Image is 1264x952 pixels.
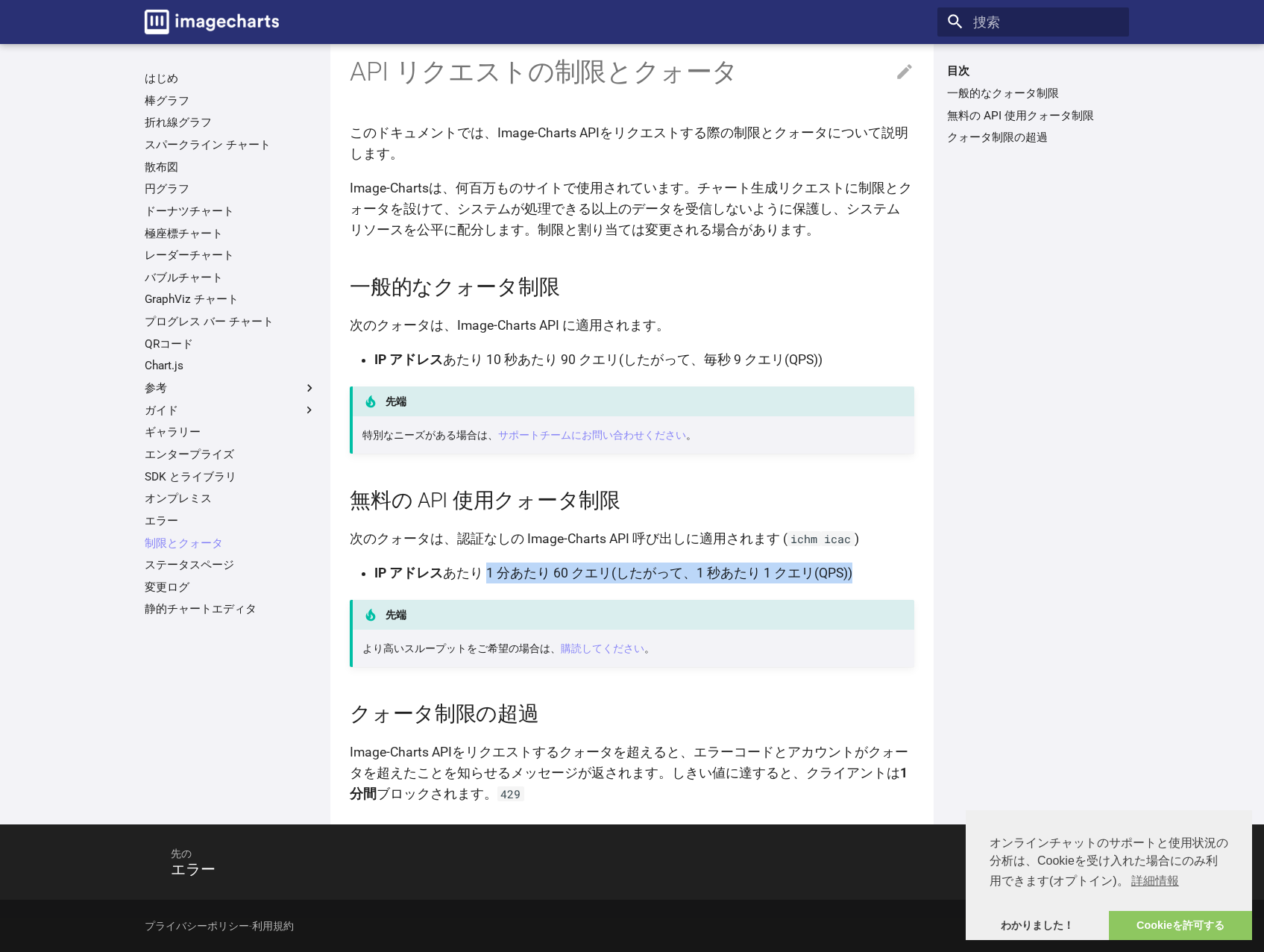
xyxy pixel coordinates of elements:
p: Image-Chartsは、何百万ものサイトで使用されています。チャート生成リクエストに制限とクォータを設けて、システムが処理できる以上のデータを受信しないように保護し、システム リソースを公平... [350,178,914,240]
li: あたり 10 秒あたり 90 クエリ(したがって、毎秒 9 クエリ(QPS)) [374,349,914,370]
a: Cookieメッセージを閉じる [966,911,1109,941]
a: GraphViz チャート [145,292,317,307]
span: 先の [154,834,612,874]
a: 利用規約 [252,920,294,932]
font: オンラインチャットのサポートと使用状況の分析は、Cookieを受け入れた場合にのみ利用できます(オプトイン)。 [990,836,1228,887]
a: プライバシーポリシー [145,920,249,932]
a: QRコード [145,336,317,351]
input: 捜索 [937,7,1129,37]
img: ロゴ [145,10,279,34]
a: はじめ [145,71,317,86]
a: オンプレミス [145,491,317,506]
strong: IP アドレス [374,566,443,580]
a: 折れ線グラフ [145,115,317,130]
code: ichm [787,531,821,546]
a: 先のエラー [135,827,632,896]
nav: 目次 [937,63,1129,145]
font: Image-Charts APIをリクエストするクォータを超えると、エラーコードとアカウントがクォータを超えたことを知らせるメッセージが返されます。しきい値に達すると、クライアントは ブロックさ... [350,745,908,801]
p: 先端 [350,600,914,630]
a: 画像チャートのドキュメント [138,3,286,40]
a: スパークライン チャート [145,137,317,152]
p: 先端 [350,386,914,416]
a: ギャラリー [145,425,317,439]
a: 一般的なクォータ制限 [947,86,1119,101]
a: エラー [145,513,317,528]
font: エラー [171,861,216,878]
a: Cookieの詳細 [1129,870,1181,892]
a: クッキーを許可する [1109,911,1252,941]
li: あたり 1 分あたり 60 クエリ(したがって、1 秒あたり 1 クエリ(QPS)) [374,563,914,583]
a: 棒グラフ [145,93,317,108]
font: 次のクォータは、認証なしの Image-Charts API 呼び出しに適用されます ( [350,531,787,546]
a: 散布図 [145,160,317,175]
a: 極座標チャート [145,226,317,241]
strong: IP アドレス [374,352,443,367]
a: レーダーチャート [145,248,317,263]
a: 円グラフ [145,181,317,196]
a: プログレス バー チャート [145,314,317,329]
a: ステータスページ [145,557,317,572]
a: クォータ制限の超過 [947,130,1119,145]
a: SDK とライブラリ [145,469,317,484]
a: サポートチームにお問い合わせください [498,429,686,441]
a: 制限とクォータ [145,536,317,551]
code: 429 [497,786,524,801]
a: 無料の API 使用クォータ制限 [947,108,1119,123]
a: 購読してください [561,642,644,654]
h1: API リクエストの制限とクォータ [350,55,914,90]
a: ドーナツチャート [145,204,317,219]
p: 特別なニーズがある場合は、 。 [362,427,904,444]
p: ) [350,528,914,549]
font: - [145,920,294,932]
font: 目次 [947,64,969,78]
p: このドキュメントでは、Image-Charts APIをリクエストする際の制限とクォータについて説明します。 [350,122,914,164]
font: 参考 [145,381,167,395]
h2: 無料の API 使用クォータ制限 [350,486,914,516]
div: クッキー同意 [966,810,1252,940]
p: 次のクォータは、Image-Charts API に適用されます。 [350,315,914,336]
p: より高いスループットをご希望の場合は、 。 [362,640,904,657]
a: 静的チャートエディタ [145,601,317,616]
h2: クォータ制限の超過 [350,700,914,729]
a: 変更ログ [145,580,317,595]
code: icac [821,531,855,546]
font: ガイド [145,404,178,417]
a: エンタープライズ [145,447,317,462]
h2: 一般的なクォータ制限 [350,273,914,302]
a: バブルチャート [145,270,317,285]
a: Chart.js [145,358,317,373]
